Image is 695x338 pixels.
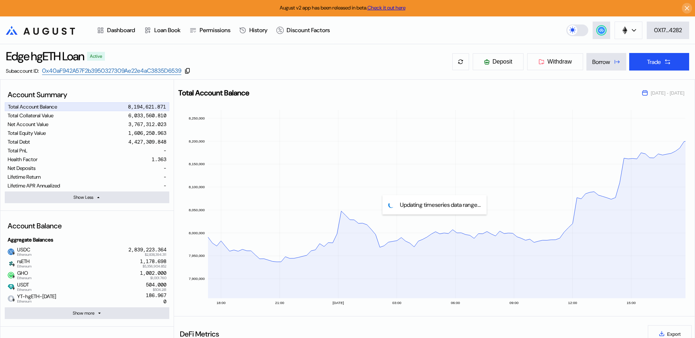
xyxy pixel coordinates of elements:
[527,53,583,71] button: Withdraw
[492,58,512,65] span: Deposit
[17,253,31,257] span: Ethereum
[8,112,53,119] div: Total Collateral Value
[8,248,14,255] img: usdc.png
[153,288,166,292] span: $504.281
[154,26,181,34] div: Loan Book
[5,191,169,203] button: Show Less
[6,49,84,64] div: Edge hgETH Loan
[12,286,15,290] img: svg+xml,%3c
[90,54,102,59] div: Active
[8,156,38,163] div: Health Factor
[12,263,15,267] img: svg+xml,%3c
[5,87,169,102] div: Account Summary
[128,121,166,128] div: 3,767,312.023
[14,282,31,291] span: USDT
[5,233,169,246] div: Aggregate Balances
[150,276,166,280] span: $1,001.760
[8,138,30,145] div: Total Debt
[275,301,284,305] text: 21:00
[8,260,14,267] img: Icon___Dark.png
[146,292,166,299] div: 186.967
[592,58,610,66] div: Borrow
[128,138,166,145] div: 4,427,309.848
[73,310,94,316] div: Show more
[8,165,35,171] div: Net Deposits
[128,247,166,253] div: 2,839,223.364
[5,307,169,319] button: Show more
[621,26,629,34] img: chain logo
[280,4,405,11] span: August v2 app has been released in beta.
[14,293,56,303] span: YT-hgETH-[DATE]
[189,254,205,258] text: 7,950,000
[128,112,166,119] div: 6,033,560.810
[140,258,166,265] div: 1,178.698
[367,4,405,11] a: Check it out here
[12,251,15,255] img: svg+xml,%3c
[8,174,41,180] div: Lifetime Return
[189,139,205,143] text: 8,200,000
[5,218,169,233] div: Account Balance
[189,231,205,235] text: 8,000,000
[8,272,14,278] img: gho-token-logo.png
[17,288,31,292] span: Ethereum
[615,22,642,39] button: chain logo
[547,58,572,65] span: Withdraw
[17,300,56,303] span: Ethereum
[12,275,15,278] img: svg+xml,%3c
[8,147,27,154] div: Total PnL
[272,17,334,44] a: Discount Factors
[510,301,519,305] text: 09:00
[388,201,394,208] img: pending
[647,58,661,66] div: Trade
[14,247,31,256] span: USDC
[200,26,230,34] div: Permissions
[189,277,205,281] text: 7,900,000
[667,331,681,337] span: Export
[8,295,14,302] img: empty-token.png
[217,301,226,305] text: 18:00
[235,17,272,44] a: History
[146,282,166,288] div: 504.000
[8,103,57,110] div: Total Account Balance
[8,121,48,128] div: Net Account Value
[152,156,166,163] div: 1.363
[189,116,205,120] text: 8,250,000
[178,89,630,96] h2: Total Account Balance
[14,270,31,280] span: GHO
[8,284,14,290] img: Tether.png
[392,301,401,305] text: 03:00
[568,301,577,305] text: 12:00
[654,26,682,34] div: 0X17...4282
[146,292,166,305] div: 0
[647,22,689,39] button: 0X17...4282
[451,301,460,305] text: 06:00
[189,162,205,166] text: 8,150,000
[8,182,60,189] div: Lifetime APR Annualized
[400,201,481,209] span: Updating timeseries data range...
[107,26,135,34] div: Dashboard
[629,53,689,71] button: Trade
[163,165,166,171] div: -
[189,208,205,212] text: 8,050,000
[17,265,31,268] span: Ethereum
[189,185,205,189] text: 8,100,000
[333,301,344,305] text: [DATE]
[17,276,31,280] span: Ethereum
[42,67,181,75] a: 0x40aF942A57F2b3950327309Ae22e4aC3835D6539
[287,26,330,34] div: Discount Factors
[163,182,166,189] div: -
[249,26,268,34] div: History
[163,174,166,180] div: -
[140,270,166,276] div: 1,002.000
[145,253,166,257] span: $2,838,394.311
[128,103,166,110] div: 8,194,621.871
[128,130,166,136] div: 1,606,250.963
[472,53,524,71] button: Deposit
[163,147,166,154] div: -
[140,17,185,44] a: Loan Book
[12,298,15,302] img: svg+xml,%3c
[8,130,46,136] div: Total Equity Value
[185,17,235,44] a: Permissions
[14,258,31,268] span: rsETH
[92,17,140,44] a: Dashboard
